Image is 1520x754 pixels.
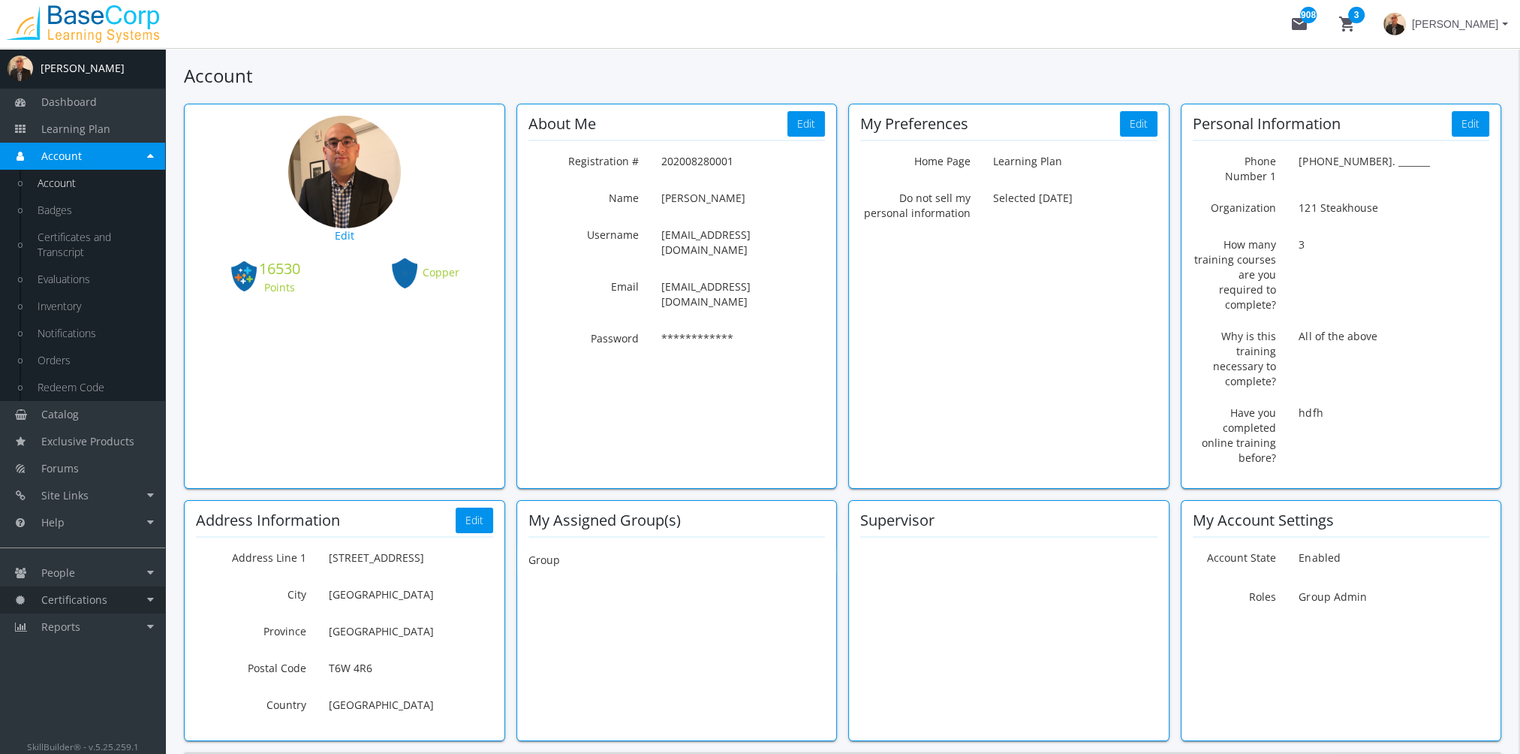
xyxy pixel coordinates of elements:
[1412,11,1498,38] span: [PERSON_NAME]
[27,740,139,752] small: SkillBuilder® - v.5.25.259.1
[41,515,65,529] span: Help
[8,56,33,81] img: profilePicture.png
[517,274,650,294] label: Email
[661,274,825,315] p: [EMAIL_ADDRESS][DOMAIN_NAME]
[528,512,826,590] section: My Assigned Group(s)
[23,293,165,320] a: Inventory
[517,326,650,346] label: Password
[329,545,492,571] p: [STREET_ADDRESS]
[1193,116,1341,132] h2: Personal Information
[456,508,493,533] button: Edit
[661,185,825,211] p: [PERSON_NAME]
[23,266,165,293] a: Evaluations
[1181,232,1288,312] label: How many training courses are you required to complete?
[196,512,493,718] section: Address Information
[23,197,165,224] a: Badges
[517,185,650,206] label: Name
[1299,545,1489,571] p: Enabled
[860,512,1157,560] section: Supervisor
[263,624,306,638] span: Province
[1299,232,1489,258] p: 3
[259,258,300,280] div: 16530
[1181,324,1288,389] label: Why is this training necessary to complete?
[1452,111,1489,137] button: Edit
[1181,149,1288,184] label: Phone Number 1
[1120,111,1157,137] button: Edit
[288,116,401,228] img: Profile Picture
[41,407,79,421] span: Catalog
[1193,116,1490,466] section: Personal Information
[23,224,165,266] a: Certificates and Transcript
[661,222,825,263] p: [EMAIL_ADDRESS][DOMAIN_NAME]
[860,116,968,132] h2: My Preferences
[248,661,306,675] span: Postal Code
[1193,512,1334,529] h2: My Account Settings
[1299,195,1489,221] p: 121 Steakhouse
[329,656,492,681] p: T6W 4R6
[993,185,1157,211] p: Selected [DATE]
[185,692,318,713] label: Country
[196,224,493,248] button: Edit
[860,512,935,529] h2: Supervisor
[1338,15,1356,33] mat-icon: shopping_cart
[517,222,650,243] label: Username
[185,545,318,565] label: Address Line 1
[1290,15,1308,33] mat-icon: mail
[41,95,97,109] span: Dashboard
[849,149,982,169] label: Home Page
[993,149,1157,174] p: Learning Plan
[1299,400,1489,426] p: hdfh
[1299,149,1489,174] p: [PHONE_NUMBER]. _______
[185,582,318,602] label: City
[661,149,825,174] p: 202008280001
[329,692,492,718] p: [GEOGRAPHIC_DATA]
[329,582,492,608] p: [GEOGRAPHIC_DATA]
[423,265,459,279] span: Copper
[1299,590,1366,604] span: Group Admin
[23,170,165,197] a: Account
[41,565,75,580] span: People
[1299,324,1489,349] p: All of the above
[229,261,259,291] a: My Points
[528,512,681,529] h2: My Assigned Group(s)
[517,149,650,169] label: Registration #
[41,461,79,475] span: Forums
[517,545,837,575] li: Group
[329,619,492,644] p: [GEOGRAPHIC_DATA]
[1193,512,1490,627] section: My Account Settings
[41,620,80,634] span: Reports
[860,116,1157,221] section: My Preferences
[259,280,300,295] div: Points
[196,512,340,529] h2: Address Information
[41,61,125,76] div: [PERSON_NAME]
[23,320,165,347] a: Notifications
[787,111,825,137] button: Edit
[41,434,134,448] span: Exclusive Products
[41,593,107,607] span: Certifications
[390,265,420,279] a: My Tier
[1181,195,1288,216] label: Organization
[849,185,982,221] label: Do not sell my personal information
[41,488,89,502] span: Site Links
[184,63,1501,89] h1: Account
[1181,582,1288,605] label: Roles
[23,374,165,401] a: Redeem Code
[1181,400,1288,466] label: Have you completed online training before?
[41,122,110,136] span: Learning Plan
[528,116,596,132] h2: About Me
[1181,545,1288,565] label: Account State
[41,149,82,163] span: Account
[528,116,826,351] section: About Me
[23,347,165,374] a: Orders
